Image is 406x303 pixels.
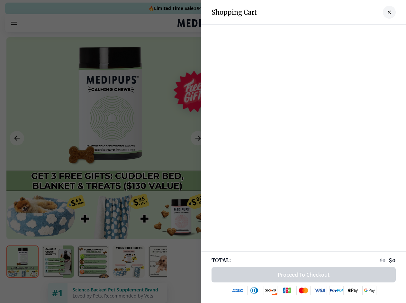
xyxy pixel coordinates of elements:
[346,286,360,295] img: apple
[329,286,344,295] img: paypal
[389,257,396,263] span: $ 0
[264,286,278,295] img: discover
[231,286,245,295] img: amex
[212,257,231,264] span: TOTAL:
[212,8,257,16] h3: Shopping Cart
[313,286,327,295] img: visa
[383,6,396,19] button: close-cart
[296,286,311,295] img: mastercard
[362,286,377,295] img: google
[280,286,294,295] img: jcb
[247,286,261,295] img: diners-club
[380,258,385,263] span: $ 0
